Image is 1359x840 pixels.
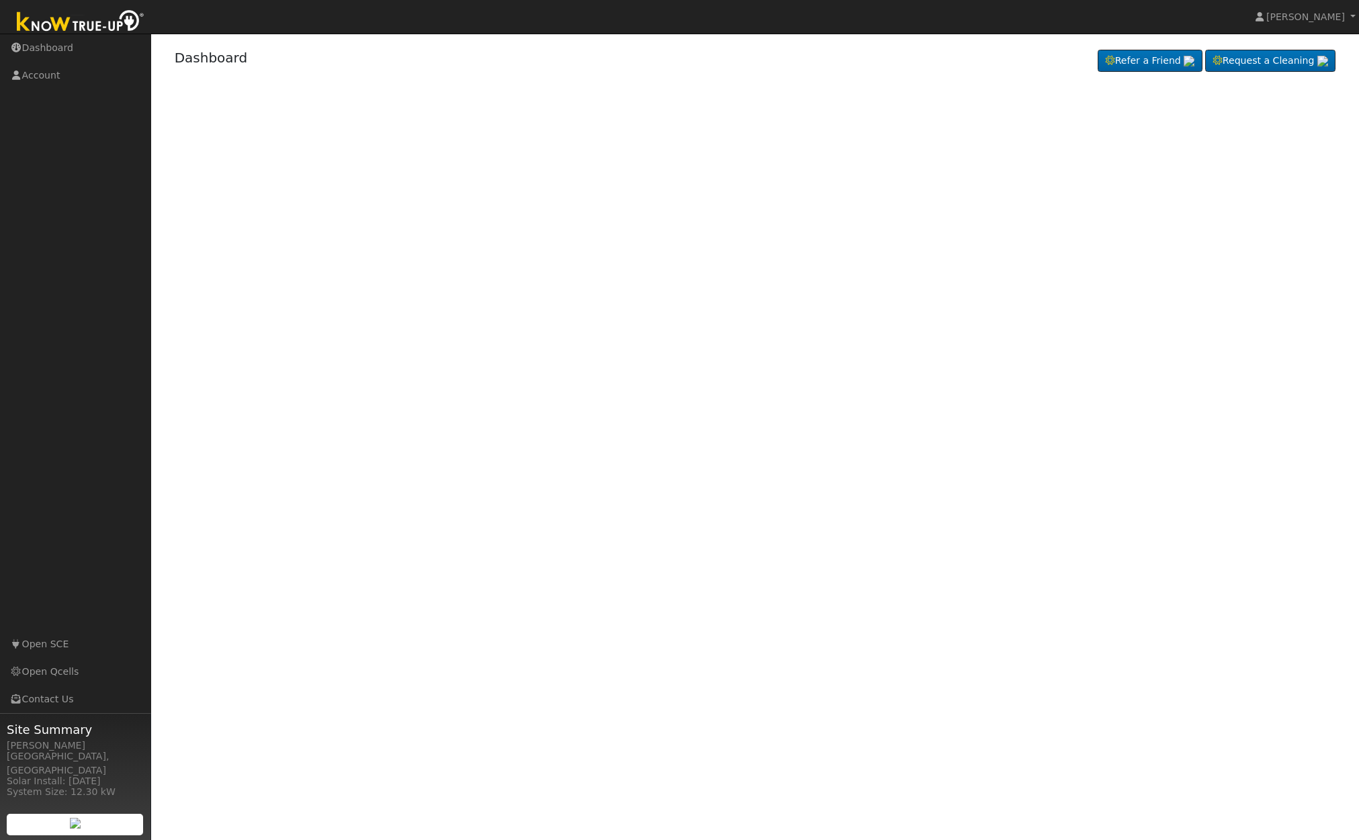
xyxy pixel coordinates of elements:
[175,50,248,66] a: Dashboard
[1184,56,1194,66] img: retrieve
[7,739,144,753] div: [PERSON_NAME]
[7,774,144,788] div: Solar Install: [DATE]
[1098,50,1202,73] a: Refer a Friend
[7,785,144,799] div: System Size: 12.30 kW
[7,749,144,778] div: [GEOGRAPHIC_DATA], [GEOGRAPHIC_DATA]
[70,818,81,829] img: retrieve
[1205,50,1335,73] a: Request a Cleaning
[1317,56,1328,66] img: retrieve
[10,7,151,38] img: Know True-Up
[1266,11,1345,22] span: [PERSON_NAME]
[7,720,144,739] span: Site Summary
